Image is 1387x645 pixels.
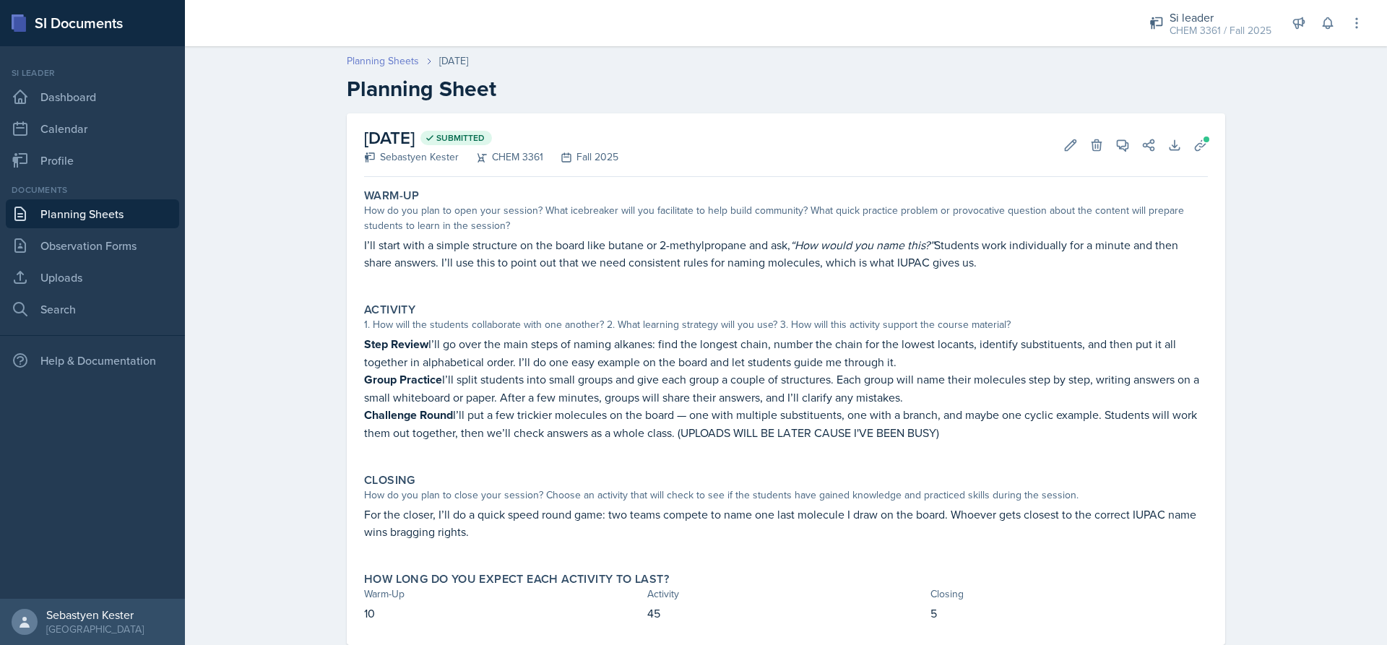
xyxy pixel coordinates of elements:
p: 5 [930,605,1208,622]
p: For the closer, I’ll do a quick speed round game: two teams compete to name one last molecule I d... [364,506,1208,540]
a: Search [6,295,179,324]
label: How long do you expect each activity to last? [364,572,669,586]
div: How do you plan to close your session? Choose an activity that will check to see if the students ... [364,488,1208,503]
div: 1. How will the students collaborate with one another? 2. What learning strategy will you use? 3.... [364,317,1208,332]
p: I’ll put a few trickier molecules on the board — one with multiple substituents, one with a branc... [364,406,1208,441]
div: Si leader [1170,9,1271,26]
h2: [DATE] [364,125,618,151]
a: Dashboard [6,82,179,111]
a: Calendar [6,114,179,143]
div: Closing [930,586,1208,602]
div: Help & Documentation [6,346,179,375]
label: Warm-Up [364,189,420,203]
div: Sebastyen Kester [364,150,459,165]
p: 45 [647,605,925,622]
div: Documents [6,183,179,196]
label: Activity [364,303,415,317]
label: Closing [364,473,415,488]
div: Warm-Up [364,586,641,602]
strong: Group Practice [364,371,442,388]
strong: Challenge Round [364,407,453,423]
h2: Planning Sheet [347,76,1225,102]
div: Si leader [6,66,179,79]
span: Submitted [436,132,485,144]
p: I’ll go over the main steps of naming alkanes: find the longest chain, number the chain for the l... [364,335,1208,371]
p: I’ll split students into small groups and give each group a couple of structures. Each group will... [364,371,1208,406]
div: Fall 2025 [543,150,618,165]
a: Observation Forms [6,231,179,260]
strong: Step Review [364,336,428,352]
a: Planning Sheets [6,199,179,228]
div: [GEOGRAPHIC_DATA] [46,622,144,636]
a: Profile [6,146,179,175]
div: Activity [647,586,925,602]
div: Sebastyen Kester [46,607,144,622]
a: Planning Sheets [347,53,419,69]
div: CHEM 3361 / Fall 2025 [1170,23,1271,38]
em: “How would you name this?” [790,237,934,253]
div: [DATE] [439,53,468,69]
div: CHEM 3361 [459,150,543,165]
p: I’ll start with a simple structure on the board like butane or 2-methylpropane and ask, Students ... [364,236,1208,271]
p: 10 [364,605,641,622]
div: How do you plan to open your session? What icebreaker will you facilitate to help build community... [364,203,1208,233]
a: Uploads [6,263,179,292]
